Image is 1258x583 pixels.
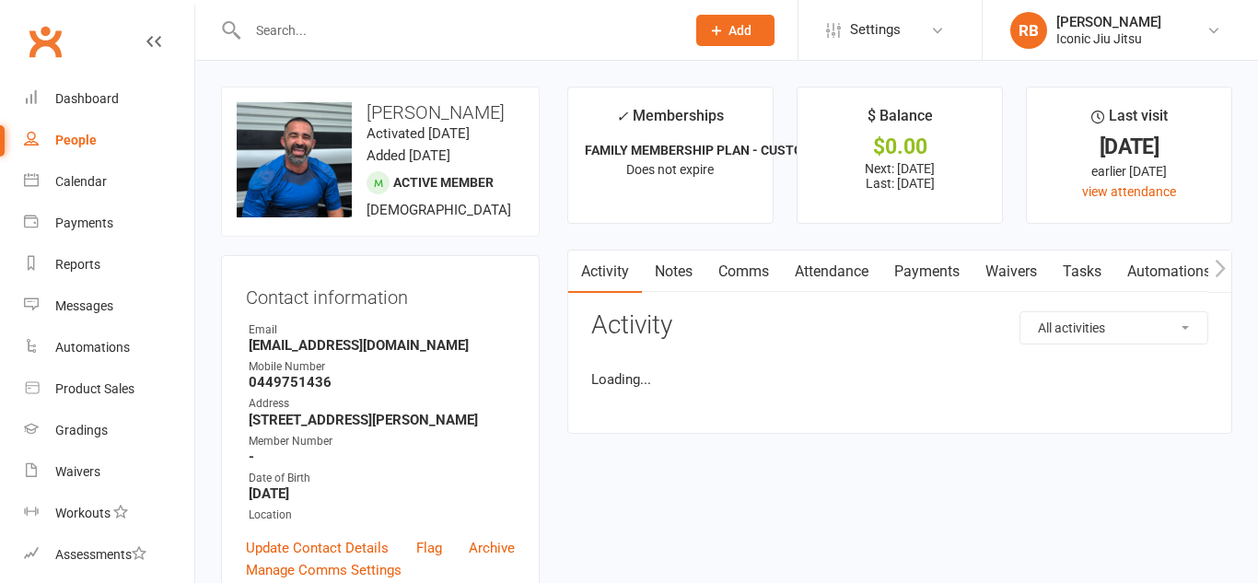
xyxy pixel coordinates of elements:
div: Dashboard [55,91,119,106]
button: Add [696,15,775,46]
span: Active member [393,175,494,190]
a: Clubworx [22,18,68,64]
div: Mobile Number [249,358,515,376]
h3: Activity [591,311,1208,340]
a: Gradings [24,410,194,451]
time: Activated [DATE] [367,125,470,142]
time: Added [DATE] [367,147,450,164]
h3: [PERSON_NAME] [237,102,524,122]
strong: - [249,449,515,465]
div: Messages [55,298,113,313]
a: People [24,120,194,161]
div: [DATE] [1043,137,1215,157]
a: Waivers [24,451,194,493]
div: RB [1010,12,1047,49]
div: Date of Birth [249,470,515,487]
a: Workouts [24,493,194,534]
span: Settings [850,9,901,51]
div: Location [249,507,515,524]
span: Add [728,23,751,38]
input: Search... [242,17,672,43]
div: Calendar [55,174,107,189]
div: Gradings [55,423,108,437]
div: [PERSON_NAME] [1056,14,1161,30]
a: Comms [705,251,782,293]
span: Does not expire [626,162,714,177]
a: Automations [1114,251,1224,293]
strong: [DATE] [249,485,515,502]
a: Calendar [24,161,194,203]
div: Assessments [55,547,146,562]
h3: Contact information [246,280,515,308]
p: Next: [DATE] Last: [DATE] [814,161,985,191]
div: $ Balance [868,104,933,137]
div: $0.00 [814,137,985,157]
a: Waivers [973,251,1050,293]
div: People [55,133,97,147]
div: Payments [55,216,113,230]
a: Attendance [782,251,881,293]
a: Reports [24,244,194,286]
div: Iconic Jiu Jitsu [1056,30,1161,47]
div: Email [249,321,515,339]
a: Automations [24,327,194,368]
a: Archive [469,537,515,559]
a: Activity [568,251,642,293]
a: Notes [642,251,705,293]
strong: 0449751436 [249,374,515,391]
i: ✓ [616,108,628,125]
a: Update Contact Details [246,537,389,559]
a: Payments [881,251,973,293]
a: Messages [24,286,194,327]
a: view attendance [1082,184,1176,199]
a: Tasks [1050,251,1114,293]
a: Dashboard [24,78,194,120]
div: Address [249,395,515,413]
div: Last visit [1091,104,1168,137]
a: Payments [24,203,194,244]
div: Product Sales [55,381,134,396]
a: Manage Comms Settings [246,559,402,581]
div: Reports [55,257,100,272]
strong: [EMAIL_ADDRESS][DOMAIN_NAME] [249,337,515,354]
li: Loading... [591,368,1208,391]
div: Automations [55,340,130,355]
a: Assessments [24,534,194,576]
div: Memberships [616,104,724,138]
div: Member Number [249,433,515,450]
span: [DEMOGRAPHIC_DATA] [367,202,511,218]
strong: [STREET_ADDRESS][PERSON_NAME] [249,412,515,428]
div: earlier [DATE] [1043,161,1215,181]
img: image1745408157.png [237,102,352,217]
strong: FAMILY MEMBERSHIP PLAN - CUSTOMISED [585,143,842,157]
a: Product Sales [24,368,194,410]
div: Workouts [55,506,111,520]
a: Flag [416,537,442,559]
div: Waivers [55,464,100,479]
